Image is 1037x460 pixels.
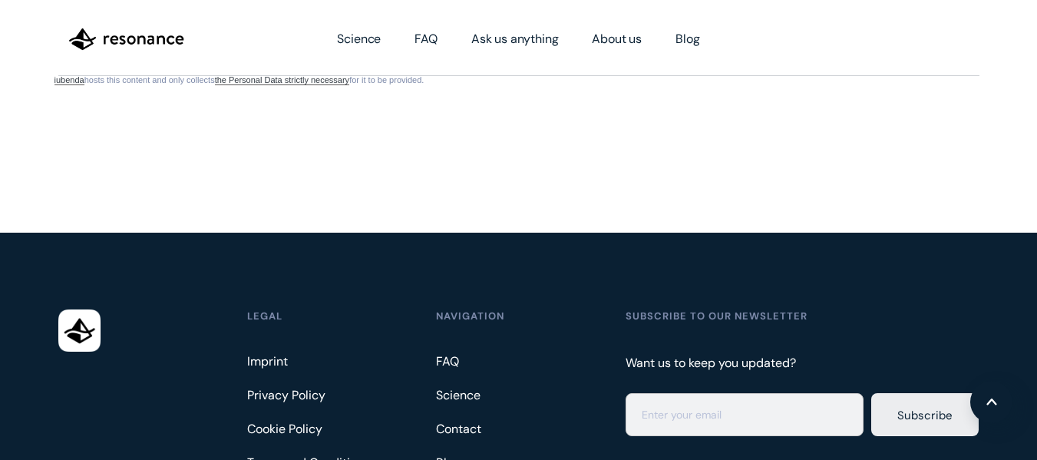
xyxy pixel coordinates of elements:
a: Cookie Policy [247,417,327,442]
a: home [58,15,195,63]
a: Privacy Policy [247,383,330,408]
a: Imprint [247,349,292,374]
a: Contact [436,417,486,442]
a: Science [320,18,398,61]
div: Navigation [436,309,504,323]
a: About us [575,18,659,61]
a: Blog [659,18,716,61]
form: Email Form [626,393,979,436]
input: Enter your email [626,393,864,436]
a: Ask us anything [454,18,576,61]
a: FAQ [398,18,454,61]
p: hosts this content and only collects for it to be provided. [54,73,983,88]
div: SUBSCRIBE TO OUR NEWSLETTER [626,309,807,323]
div: Want us to keep you updated? [626,349,801,378]
a: FAQ [436,349,464,374]
input: Subscribe [871,393,979,436]
a: the Personal Data strictly necessary [215,75,349,85]
a: iubenda [54,75,84,85]
a: Science [436,383,485,408]
div: Legal [247,309,282,323]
